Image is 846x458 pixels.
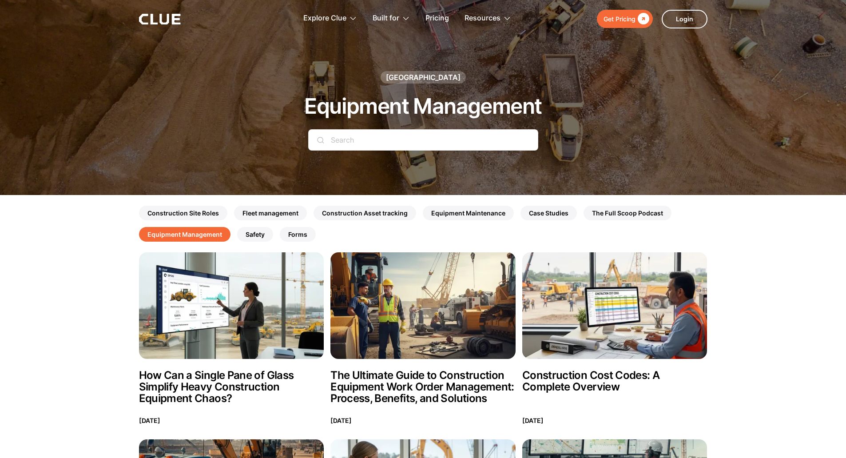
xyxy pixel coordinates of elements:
[304,95,541,118] h1: Equipment Management
[597,10,653,28] a: Get Pricing
[373,4,399,32] div: Built for
[604,13,635,24] div: Get Pricing
[635,13,649,24] div: 
[139,206,227,220] a: Construction Site Roles
[139,252,324,359] img: How Can a Single Pane of Glass Simplify Heavy Construction Equipment Chaos?
[330,370,516,404] h2: The Ultimate Guide to Construction Equipment Work Order Management: Process, Benefits, and Solutions
[234,206,307,220] a: Fleet management
[330,252,516,426] a: The Ultimate Guide to Construction Equipment Work Order Management: Process, Benefits, and Soluti...
[139,252,324,426] a: How Can a Single Pane of Glass Simplify Heavy Construction Equipment Chaos?How Can a Single Pane ...
[662,10,707,28] a: Login
[303,4,357,32] div: Explore Clue
[139,227,230,242] a: Equipment Management
[139,415,160,426] p: [DATE]
[330,252,516,359] img: The Ultimate Guide to Construction Equipment Work Order Management: Process, Benefits, and Solutions
[280,227,316,242] a: Forms
[317,136,324,143] img: search icon
[522,415,544,426] p: [DATE]
[522,370,707,393] h2: Construction Cost Codes: A Complete Overview
[139,370,324,404] h2: How Can a Single Pane of Glass Simplify Heavy Construction Equipment Chaos?
[373,4,410,32] div: Built for
[308,129,538,159] form: Search
[425,4,449,32] a: Pricing
[465,4,500,32] div: Resources
[465,4,511,32] div: Resources
[522,252,707,426] a: Construction Cost Codes: A Complete OverviewConstruction Cost Codes: A Complete Overview[DATE]
[308,129,538,151] input: Search
[522,252,707,359] img: Construction Cost Codes: A Complete Overview
[386,72,461,82] div: [GEOGRAPHIC_DATA]
[584,206,671,220] a: The Full Scoop Podcast
[423,206,514,220] a: Equipment Maintenance
[520,206,577,220] a: Case Studies
[303,4,346,32] div: Explore Clue
[314,206,416,220] a: Construction Asset tracking
[237,227,273,242] a: Safety
[330,415,352,426] p: [DATE]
